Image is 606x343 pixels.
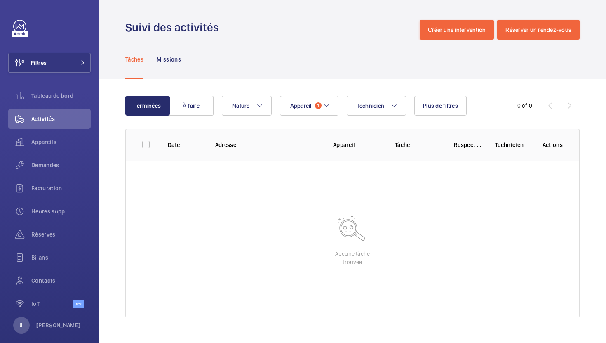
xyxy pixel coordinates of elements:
[125,20,224,35] h1: Suivi des activités
[8,53,91,73] button: Filtres
[333,141,382,149] p: Appareil
[169,96,214,116] button: À faire
[73,300,84,308] span: Beta
[315,102,322,109] span: 1
[36,321,81,329] p: [PERSON_NAME]
[31,277,91,285] span: Contacts
[357,102,385,109] span: Technicien
[31,92,91,100] span: Tableau de bord
[290,102,312,109] span: Appareil
[31,115,91,123] span: Activités
[31,161,91,169] span: Demandes
[335,250,370,266] p: Aucune tâche trouvée
[215,141,320,149] p: Adresse
[157,55,181,64] p: Missions
[543,141,563,149] p: Actions
[168,141,202,149] p: Date
[125,55,143,64] p: Tâches
[414,96,467,116] button: Plus de filtres
[395,141,441,149] p: Tâche
[31,253,91,262] span: Bilans
[31,184,91,192] span: Facturation
[517,102,532,110] div: 0 of 0
[19,321,24,329] p: JL
[423,102,458,109] span: Plus de filtres
[280,96,338,116] button: Appareil1
[222,96,272,116] button: Nature
[31,207,91,215] span: Heures supp.
[31,300,73,308] span: IoT
[420,20,494,40] button: Créer une intervention
[31,230,91,239] span: Réserves
[347,96,406,116] button: Technicien
[31,138,91,146] span: Appareils
[31,59,47,67] span: Filtres
[232,102,250,109] span: Nature
[495,141,529,149] p: Technicien
[454,141,482,149] p: Respect délai
[125,96,170,116] button: Terminées
[497,20,580,40] button: Réserver un rendez-vous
